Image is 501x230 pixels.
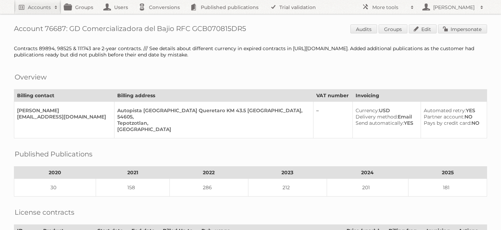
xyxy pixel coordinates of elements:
[248,167,327,179] th: 2023
[17,114,109,120] div: [EMAIL_ADDRESS][DOMAIN_NAME]
[408,179,487,197] td: 181
[372,4,407,11] h2: More tools
[356,107,379,114] span: Currency:
[117,126,308,132] div: [GEOGRAPHIC_DATA]
[170,179,248,197] td: 286
[14,167,96,179] th: 2020
[313,90,353,102] th: VAT number
[14,179,96,197] td: 30
[117,120,308,126] div: Tepotzotlan,
[356,120,415,126] div: YES
[356,120,404,126] span: Send automatically:
[353,90,487,102] th: Invoicing
[14,90,114,102] th: Billing contact
[15,149,93,159] h2: Published Publications
[424,120,471,126] span: Pays by credit card:
[15,207,74,217] h2: License contracts
[248,179,327,197] td: 212
[356,114,398,120] span: Delivery method:
[14,45,487,58] div: Contracts 89894, 98525 & 111743 are 2-year contracts. /// See details about different currency in...
[424,114,481,120] div: NO
[117,107,308,114] div: Autopista [GEOGRAPHIC_DATA] Queretaro KM 43.5 [GEOGRAPHIC_DATA],
[28,4,51,11] h2: Accounts
[96,167,169,179] th: 2021
[170,167,248,179] th: 2022
[350,24,377,33] a: Audits
[327,167,408,179] th: 2024
[14,24,487,35] h1: Account 76687: GD Comercializadora del Bajio RFC GCB070815DR5
[15,72,47,82] h2: Overview
[409,24,437,33] a: Edit
[424,114,464,120] span: Partner account:
[431,4,477,11] h2: [PERSON_NAME]
[114,90,313,102] th: Billing address
[408,167,487,179] th: 2025
[356,107,415,114] div: USD
[17,107,109,114] div: [PERSON_NAME]
[379,24,407,33] a: Groups
[117,114,308,120] div: 54605,
[327,179,408,197] td: 201
[424,107,481,114] div: YES
[424,107,466,114] span: Automated retry:
[438,24,487,33] a: Impersonate
[356,114,415,120] div: Email
[96,179,169,197] td: 158
[313,102,353,138] td: –
[424,120,481,126] div: NO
